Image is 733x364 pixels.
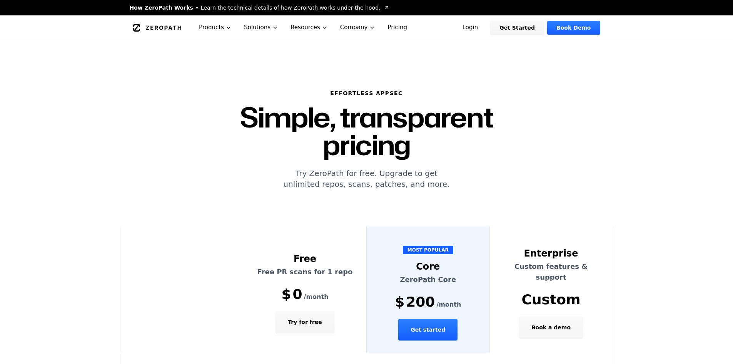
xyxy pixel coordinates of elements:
span: $ [395,294,404,310]
button: Try for free [276,311,334,333]
button: Products [193,15,238,40]
span: Learn the technical details of how ZeroPath works under the hood. [201,4,381,12]
p: Try ZeroPath for free. Upgrade to get unlimited repos, scans, patches, and more. [194,168,539,190]
span: MOST POPULAR [403,246,453,254]
span: Custom [522,292,581,307]
a: Pricing [381,15,413,40]
a: Book Demo [547,21,600,35]
div: Enterprise [499,247,603,260]
span: /month [304,292,329,302]
a: Login [453,21,488,35]
h6: Effortless AppSec [194,89,539,97]
span: 0 [293,287,302,302]
button: Get started [398,319,457,341]
h1: Simple, transparent pricing [194,103,539,159]
div: Core [376,260,480,273]
button: Book a demo [519,317,583,338]
span: How ZeroPath Works [130,4,193,12]
a: How ZeroPath WorksLearn the technical details of how ZeroPath works under the hood. [130,4,390,12]
button: Resources [284,15,334,40]
p: Custom features & support [499,261,603,283]
p: ZeroPath Core [376,274,480,285]
button: Company [334,15,382,40]
span: /month [436,300,461,309]
p: Free PR scans for 1 repo [253,267,357,277]
span: $ [281,287,291,302]
nav: Global [120,15,613,40]
span: 200 [406,294,435,310]
button: Solutions [238,15,284,40]
a: Get Started [490,21,544,35]
div: Free [253,253,357,265]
